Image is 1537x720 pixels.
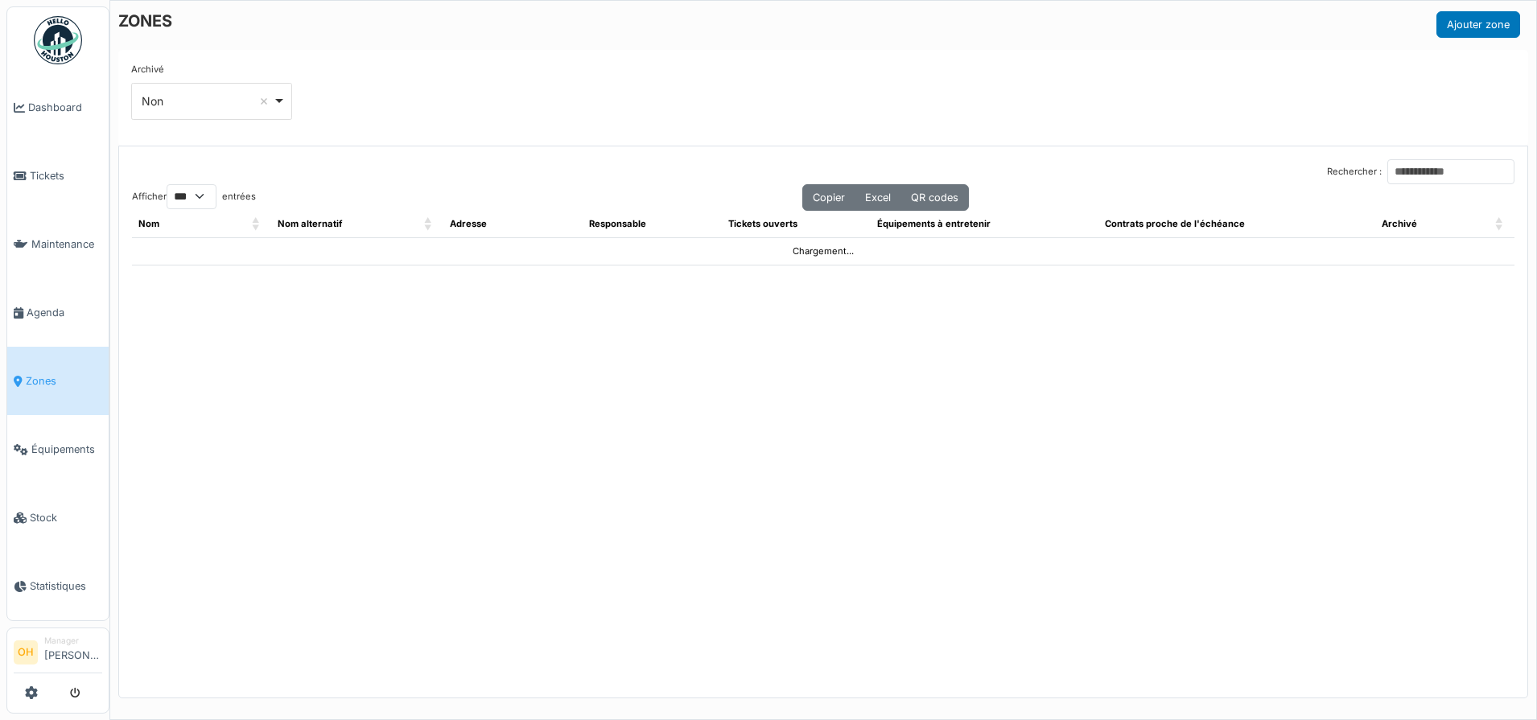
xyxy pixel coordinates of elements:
[28,100,102,115] span: Dashboard
[424,211,434,237] span: Nom alternatif: Activate to sort
[728,218,797,229] span: Tickets ouverts
[30,578,102,594] span: Statistiques
[30,168,102,183] span: Tickets
[167,184,216,209] select: Afficherentrées
[7,278,109,347] a: Agenda
[911,191,958,204] span: QR codes
[30,510,102,525] span: Stock
[278,218,342,229] span: Nom alternatif
[132,237,1514,265] td: Chargement...
[813,191,845,204] span: Copier
[142,93,273,109] div: Non
[7,415,109,483] a: Équipements
[14,640,38,664] li: OH
[14,635,102,673] a: OH Manager[PERSON_NAME]
[27,305,102,320] span: Agenda
[865,191,891,204] span: Excel
[7,210,109,278] a: Maintenance
[7,552,109,620] a: Statistiques
[26,373,102,389] span: Zones
[31,237,102,252] span: Maintenance
[877,218,991,229] span: Équipements à entretenir
[7,73,109,142] a: Dashboard
[44,635,102,669] li: [PERSON_NAME]
[131,63,164,76] label: Archivé
[1382,218,1417,229] span: Archivé
[855,184,901,211] button: Excel
[132,184,256,209] label: Afficher entrées
[589,218,646,229] span: Responsable
[7,483,109,552] a: Stock
[7,142,109,210] a: Tickets
[34,16,82,64] img: Badge_color-CXgf-gQk.svg
[7,347,109,415] a: Zones
[450,218,487,229] span: Adresse
[118,11,172,31] h6: ZONES
[31,442,102,457] span: Équipements
[1436,11,1520,38] button: Ajouter zone
[1495,211,1505,237] span: Archivé: Activate to sort
[256,93,272,109] button: Remove item: 'false'
[802,184,855,211] button: Copier
[138,218,159,229] span: Nom
[252,211,262,237] span: Nom: Activate to sort
[900,184,969,211] button: QR codes
[1105,218,1245,229] span: Contrats proche de l'échéance
[1327,165,1382,179] label: Rechercher :
[44,635,102,647] div: Manager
